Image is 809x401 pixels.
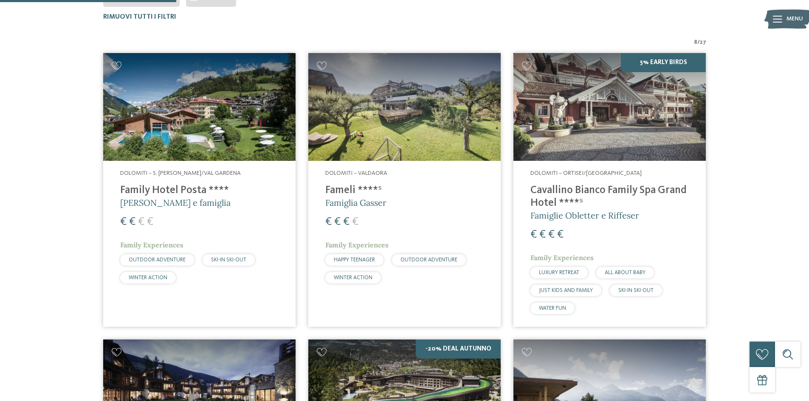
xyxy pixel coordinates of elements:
[211,257,246,263] span: SKI-IN SKI-OUT
[103,53,296,161] img: Cercate un hotel per famiglie? Qui troverete solo i migliori!
[697,38,700,47] span: /
[325,170,387,176] span: Dolomiti – Valdaora
[400,257,457,263] span: OUTDOOR ADVENTURE
[120,216,127,227] span: €
[513,53,706,161] img: Family Spa Grand Hotel Cavallino Bianco ****ˢ
[343,216,350,227] span: €
[334,257,375,263] span: HAPPY TEENAGER
[539,229,546,240] span: €
[103,53,296,327] a: Cercate un hotel per famiglie? Qui troverete solo i migliori! Dolomiti – S. [PERSON_NAME]/Val Gar...
[334,216,341,227] span: €
[618,288,654,293] span: SKI-IN SKI-OUT
[700,38,706,47] span: 27
[325,241,389,249] span: Family Experiences
[694,38,697,47] span: 8
[557,229,564,240] span: €
[530,184,689,210] h4: Cavallino Bianco Family Spa Grand Hotel ****ˢ
[129,216,135,227] span: €
[308,53,501,327] a: Cercate un hotel per famiglie? Qui troverete solo i migliori! Dolomiti – Valdaora Fameli ****ˢ Fa...
[539,288,593,293] span: JUST KIDS AND FAMILY
[530,170,642,176] span: Dolomiti – Ortisei/[GEOGRAPHIC_DATA]
[138,216,144,227] span: €
[513,53,706,327] a: Cercate un hotel per famiglie? Qui troverete solo i migliori! 5% Early Birds Dolomiti – Ortisei/[...
[308,53,501,161] img: Cercate un hotel per famiglie? Qui troverete solo i migliori!
[103,14,176,20] span: Rimuovi tutti i filtri
[539,306,566,311] span: WATER FUN
[530,210,639,221] span: Famiglie Obletter e Riffeser
[334,275,372,280] span: WINTER ACTION
[530,253,594,262] span: Family Experiences
[147,216,153,227] span: €
[325,197,386,208] span: Famiglia Gasser
[120,241,183,249] span: Family Experiences
[325,216,332,227] span: €
[539,270,579,275] span: LUXURY RETREAT
[548,229,555,240] span: €
[120,184,279,197] h4: Family Hotel Posta ****
[530,229,537,240] span: €
[605,270,646,275] span: ALL ABOUT BABY
[352,216,358,227] span: €
[120,197,231,208] span: [PERSON_NAME] e famiglia
[129,275,167,280] span: WINTER ACTION
[120,170,241,176] span: Dolomiti – S. [PERSON_NAME]/Val Gardena
[129,257,186,263] span: OUTDOOR ADVENTURE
